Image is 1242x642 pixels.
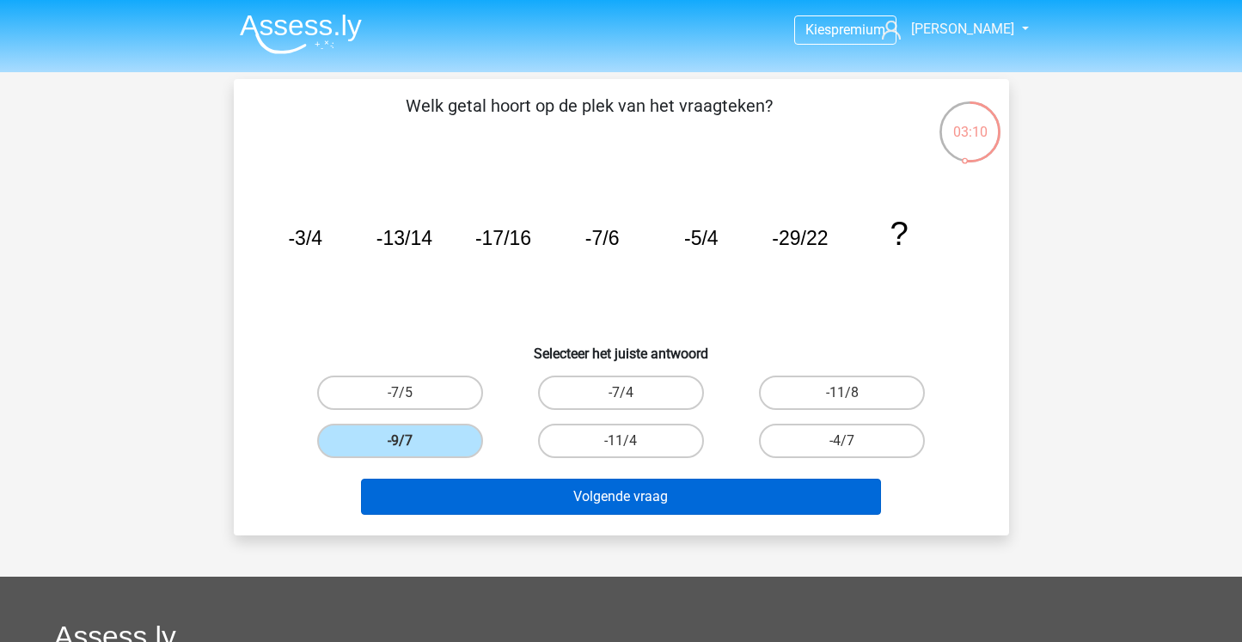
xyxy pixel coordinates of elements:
tspan: -5/4 [683,227,718,249]
span: premium [831,21,885,38]
tspan: -7/6 [584,227,619,249]
span: [PERSON_NAME] [911,21,1014,37]
label: -11/4 [538,424,704,458]
div: 03:10 [938,100,1002,143]
tspan: ? [890,215,908,252]
tspan: -17/16 [474,227,530,249]
label: -4/7 [759,424,925,458]
a: [PERSON_NAME] [875,19,1016,40]
label: -7/4 [538,376,704,410]
h6: Selecteer het juiste antwoord [261,332,982,362]
p: Welk getal hoort op de plek van het vraagteken? [261,93,917,144]
label: -11/8 [759,376,925,410]
label: -7/5 [317,376,483,410]
tspan: -29/22 [772,227,828,249]
img: Assessly [240,14,362,54]
tspan: -3/4 [288,227,322,249]
tspan: -13/14 [376,227,431,249]
span: Kies [805,21,831,38]
label: -9/7 [317,424,483,458]
a: Kiespremium [795,18,896,41]
button: Volgende vraag [361,479,881,515]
